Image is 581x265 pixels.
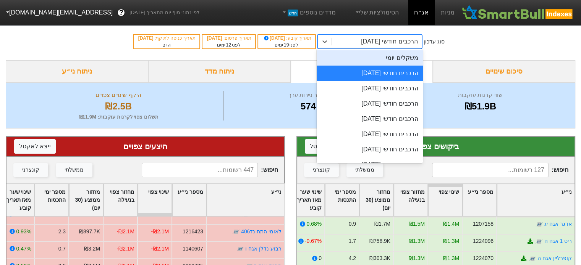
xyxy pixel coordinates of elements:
[351,5,402,20] a: הסימולציות שלי
[58,228,65,236] div: 2.3
[225,91,391,100] div: מספר ניירות ערך
[232,228,240,236] img: tase link
[325,184,359,216] div: Toggle SortBy
[374,220,390,228] div: ₪1.7M
[433,60,575,83] div: סיכום שינויים
[361,37,418,46] div: הרכבים חודשי [DATE]
[463,184,496,216] div: Toggle SortBy
[138,35,196,42] div: תאריך כניסה לתוקף :
[409,254,425,262] div: ₪1.3M
[14,139,56,154] button: ייצא לאקסל
[129,9,199,16] span: לפי נתוני סוף יום מתאריך [DATE]
[355,166,374,174] div: ממשלתי
[207,35,223,41] span: [DATE]
[14,210,31,218] div: -0.07%
[16,113,221,121] div: תשלום צפוי לקרנות עוקבות : ₪11.9M
[313,166,330,174] div: קונצרני
[443,220,459,228] div: ₪1.4M
[535,238,543,245] img: tase link
[207,184,284,216] div: Toggle SortBy
[117,210,134,218] div: -₪2.1M
[69,184,103,216] div: Toggle SortBy
[16,228,31,236] div: 0.93%
[317,50,423,66] div: משקלים יומי
[317,66,423,81] div: הרכבים חודשי [DATE]
[56,163,92,177] button: ממשלתי
[182,210,203,218] div: 1188788
[148,60,291,83] div: ניתוח מדד
[443,254,459,262] div: ₪1.3M
[305,141,567,152] div: ביקושים צפויים
[138,184,172,216] div: Toggle SortBy
[262,42,311,48] div: לפני ימים
[394,184,427,216] div: Toggle SortBy
[58,245,65,253] div: 0.7
[409,220,425,228] div: ₪1.5M
[262,35,311,42] div: תאריך קובע :
[284,42,289,48] span: 19
[182,245,203,253] div: 1140607
[317,81,423,96] div: הרכבים חודשי [DATE]
[349,254,356,262] div: 4.2
[537,255,572,261] a: קופרליין אגח ה
[473,220,494,228] div: 1207158
[242,211,249,218] img: tase link
[84,210,100,218] div: ₪1.5M
[349,237,356,245] div: 1.7
[142,163,258,177] input: 447 רשומות...
[142,163,278,177] span: חיפוש :
[251,211,282,217] a: ספנסר אגח ד
[104,184,137,216] div: Toggle SortBy
[245,246,282,252] a: רבוע נדלן אגח ו
[544,238,572,244] a: ריט 1 אגח ח
[226,42,231,48] span: 12
[473,237,494,245] div: 1224096
[461,5,575,20] img: SmartBull
[288,10,298,16] span: חדש
[319,254,322,262] div: 0
[395,91,565,100] div: שווי קרנות עוקבות
[304,163,339,177] button: קונצרני
[307,220,322,228] div: 0.68%
[432,163,548,177] input: 127 רשומות...
[117,245,134,253] div: -₪2.1M
[317,96,423,111] div: הרכבים חודשי [DATE]
[497,184,575,216] div: Toggle SortBy
[58,210,65,218] div: 1.4
[544,221,572,227] a: אדגר אגח יג
[278,5,339,20] a: מדדים נוספיםחדש
[16,91,221,100] div: היקף שינויים צפויים
[424,38,445,46] div: סוג עדכון
[317,142,423,157] div: הרכבים חודשי [DATE]
[359,184,393,216] div: Toggle SortBy
[346,163,383,177] button: ממשלתי
[473,254,494,262] div: 1224070
[22,166,39,174] div: קונצרני
[349,220,356,228] div: 0.9
[206,42,251,48] div: לפני ימים
[151,228,169,236] div: -₪2.1M
[225,100,391,113] div: 574
[151,210,169,218] div: -₪2.1M
[236,245,244,253] img: tase link
[443,237,459,245] div: ₪1.3M
[317,157,423,172] div: הרכבים חודשי [DATE]
[317,127,423,142] div: הרכבים חודשי [DATE]
[119,8,123,18] span: ?
[369,237,390,245] div: ₪758.9K
[16,245,31,253] div: 0.47%
[409,237,425,245] div: ₪1.3M
[162,42,171,48] span: היום
[151,245,169,253] div: -₪2.1M
[291,184,324,216] div: Toggle SortBy
[395,100,565,113] div: ₪51.9B
[65,166,84,174] div: ממשלתי
[305,139,346,154] button: ייצא לאקסל
[263,35,286,41] span: [DATE]
[369,254,390,262] div: ₪303.3K
[206,35,251,42] div: תאריך פרסום :
[16,100,221,113] div: ₪2.5B
[182,228,203,236] div: 1216423
[79,228,100,236] div: ₪897.7K
[14,141,277,152] div: היצעים צפויים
